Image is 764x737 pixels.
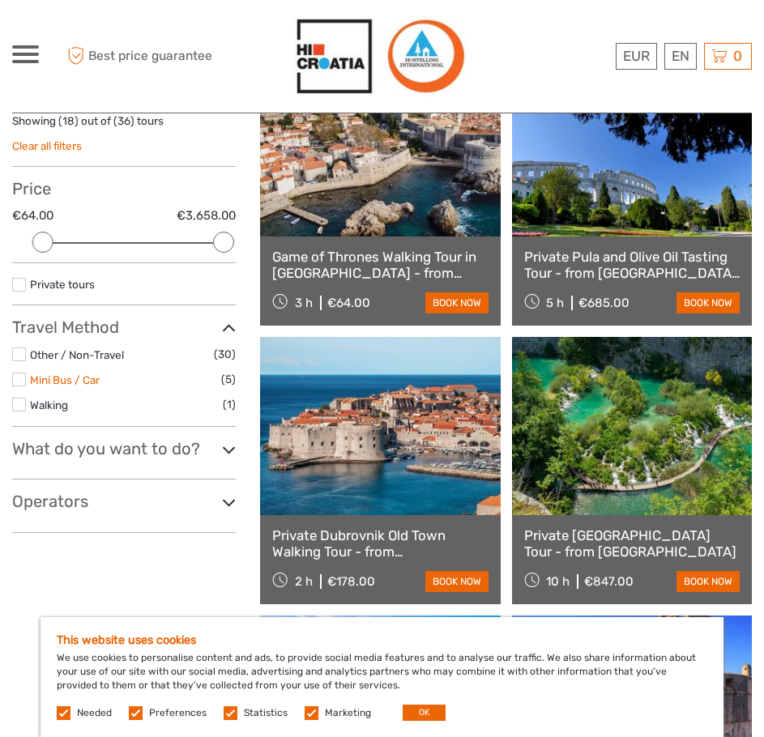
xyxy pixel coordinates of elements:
a: book now [677,571,740,592]
label: Marketing [325,706,371,720]
div: €847.00 [584,574,634,589]
label: 18 [62,113,75,129]
img: 888-5733dce5-818b-4ada-984b-f0919fd9084a_logo_big.jpg [294,16,465,96]
span: (30) [214,345,236,364]
span: 3 h [295,296,313,310]
span: 2 h [295,574,313,589]
span: (1) [223,395,236,414]
div: EN [664,43,697,70]
div: €178.00 [327,574,375,589]
button: Open LiveChat chat widget [186,25,206,45]
a: book now [425,571,489,592]
a: Game of Thrones Walking Tour in [GEOGRAPHIC_DATA] - from [GEOGRAPHIC_DATA] [272,249,488,282]
a: book now [677,292,740,313]
a: Other / Non-Travel [30,348,124,361]
a: Clear all filters [12,139,82,152]
label: €3,658.00 [177,207,236,224]
a: Walking [30,398,68,411]
span: 5 h [546,296,564,310]
span: 10 h [546,574,570,589]
h5: This website uses cookies [57,633,707,647]
div: €685.00 [578,296,630,310]
label: Statistics [244,706,288,720]
a: Private Dubrovnik Old Town Walking Tour - from [GEOGRAPHIC_DATA] [272,527,488,560]
h3: Travel Method [12,317,236,337]
span: 0 [731,48,745,64]
a: Private [GEOGRAPHIC_DATA] Tour - from [GEOGRAPHIC_DATA] [524,527,740,560]
a: Private tours [30,278,95,291]
div: Showing ( ) out of ( ) tours [12,113,236,138]
div: €64.00 [327,296,370,310]
a: Mini Bus / Car [30,373,100,386]
h3: Operators [12,492,236,511]
label: Preferences [149,706,207,720]
span: EUR [623,48,650,64]
span: (5) [221,370,236,389]
label: 36 [117,113,130,129]
a: book now [425,292,489,313]
p: We're away right now. Please check back later! [23,28,183,41]
label: €64.00 [12,207,53,224]
div: We use cookies to personalise content and ads, to provide social media features and to analyse ou... [41,617,723,737]
label: Needed [77,706,112,720]
h3: Price [12,179,236,198]
span: Best price guarantee [63,43,212,70]
a: Private Pula and Olive Oil Tasting Tour - from [GEOGRAPHIC_DATA] and [GEOGRAPHIC_DATA] [524,249,740,282]
h3: What do you want to do? [12,439,236,458]
button: OK [403,705,446,721]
